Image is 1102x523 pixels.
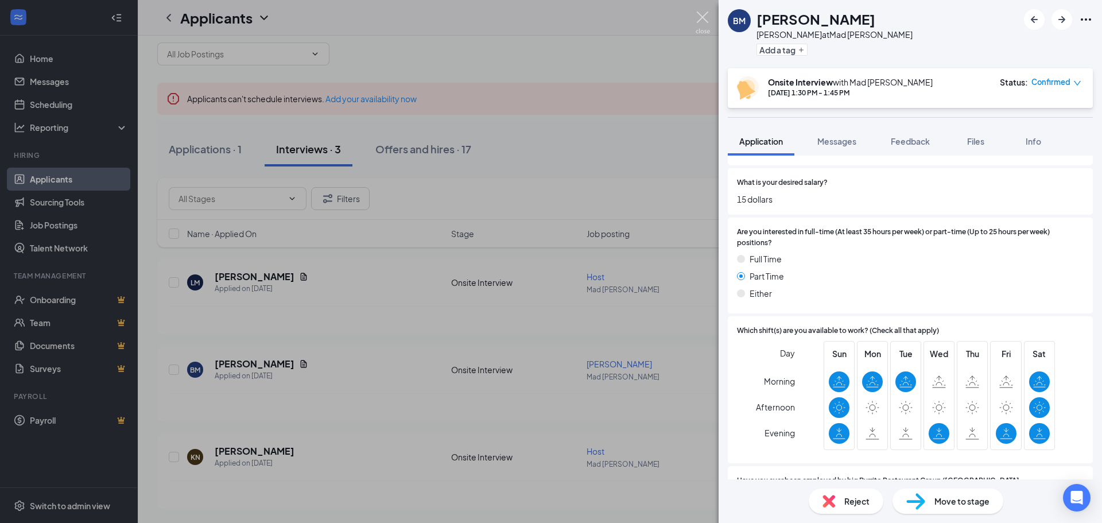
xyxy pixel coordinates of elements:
[862,347,883,360] span: Mon
[737,177,828,188] span: What is your desired salary?
[1055,13,1069,26] svg: ArrowRight
[737,475,1084,508] span: Have you ever been employed by big Burrito Restaurant Group ([GEOGRAPHIC_DATA], [GEOGRAPHIC_DATA]...
[764,371,795,392] span: Morning
[768,88,933,98] div: [DATE] 1:30 PM - 1:45 PM
[750,253,782,265] span: Full Time
[967,136,984,146] span: Files
[756,397,795,417] span: Afternoon
[844,495,870,507] span: Reject
[737,193,1084,206] span: 15 dollars
[929,347,949,360] span: Wed
[895,347,916,360] span: Tue
[739,136,783,146] span: Application
[750,270,784,282] span: Part Time
[768,76,933,88] div: with Mad [PERSON_NAME]
[737,326,939,336] span: Which shift(s) are you available to work? (Check all that apply)
[733,15,746,26] div: BM
[829,347,849,360] span: Sun
[756,29,913,40] div: [PERSON_NAME] at Mad [PERSON_NAME]
[1051,9,1072,30] button: ArrowRight
[996,347,1016,360] span: Fri
[737,227,1084,249] span: Are you interested in full-time (At least 35 hours per week) or part-time (Up to 25 hours per wee...
[1026,136,1041,146] span: Info
[1000,76,1028,88] div: Status :
[765,423,795,443] span: Evening
[798,47,805,53] svg: Plus
[756,9,875,29] h1: [PERSON_NAME]
[891,136,930,146] span: Feedback
[768,77,833,87] b: Onsite Interview
[1063,484,1091,512] div: Open Intercom Messenger
[934,495,990,507] span: Move to stage
[1031,76,1070,88] span: Confirmed
[1027,13,1041,26] svg: ArrowLeftNew
[780,347,795,359] span: Day
[756,44,808,56] button: PlusAdd a tag
[1029,347,1050,360] span: Sat
[817,136,856,146] span: Messages
[750,287,772,300] span: Either
[1024,9,1045,30] button: ArrowLeftNew
[1079,13,1093,26] svg: Ellipses
[962,347,983,360] span: Thu
[1073,79,1081,87] span: down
